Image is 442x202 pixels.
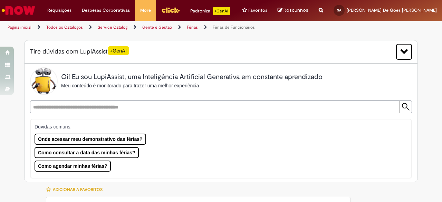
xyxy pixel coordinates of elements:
a: Página inicial [8,25,31,30]
span: Requisições [47,7,71,14]
a: Service Catalog [98,25,127,30]
span: SA [337,8,341,12]
img: click_logo_yellow_360x200.png [161,5,180,15]
a: Todos os Catálogos [46,25,83,30]
a: Férias [187,25,198,30]
img: Lupi [30,67,58,95]
span: More [140,7,151,14]
ul: Trilhas de página [5,21,289,34]
div: Padroniza [190,7,230,15]
h2: Oi! Eu sou LupiAssist, uma Inteligência Artificial Generativa em constante aprendizado [61,73,323,81]
span: Tire dúvidas com LupiAssist [30,47,129,56]
button: Adicionar a Favoritos [46,182,106,197]
button: Como agendar minhas férias? [35,161,111,172]
span: Rascunhos [284,7,308,13]
span: [PERSON_NAME] De Goes [PERSON_NAME] [347,7,437,13]
span: Favoritos [248,7,267,14]
a: Gente e Gestão [142,25,172,30]
a: Férias de Funcionários [213,25,255,30]
span: Meu conteúdo é monitorado para trazer uma melhor experiência [61,83,199,88]
button: Como consultar a data das minhas férias? [35,147,139,158]
input: Submit [400,101,412,113]
button: Onde acessar meu demonstrativo das férias? [35,134,146,145]
p: +GenAi [213,7,230,15]
a: Rascunhos [278,7,308,14]
img: ServiceNow [1,3,36,17]
span: +GenAI [108,46,129,55]
p: Dúvidas comuns: [35,123,402,130]
span: Despesas Corporativas [82,7,130,14]
span: Adicionar a Favoritos [53,187,103,192]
